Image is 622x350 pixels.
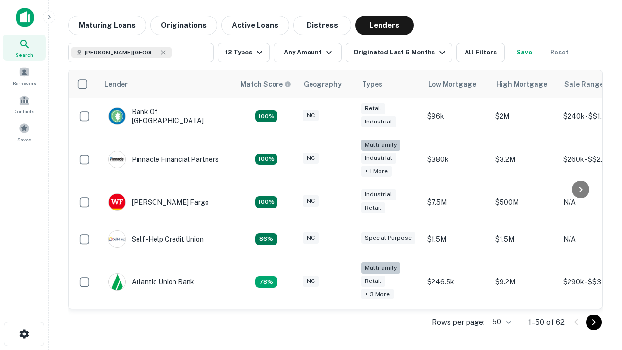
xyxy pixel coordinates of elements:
[490,184,558,221] td: $500M
[68,16,146,35] button: Maturing Loans
[586,315,602,330] button: Go to next page
[361,166,392,177] div: + 1 more
[361,116,396,127] div: Industrial
[108,273,194,291] div: Atlantic Union Bank
[353,47,448,58] div: Originated Last 6 Months
[564,78,604,90] div: Sale Range
[346,43,452,62] button: Originated Last 6 Months
[17,136,32,143] span: Saved
[422,98,490,135] td: $96k
[85,48,157,57] span: [PERSON_NAME][GEOGRAPHIC_DATA], [GEOGRAPHIC_DATA]
[422,184,490,221] td: $7.5M
[255,154,277,165] div: Matching Properties: 23, hasApolloMatch: undefined
[361,140,400,151] div: Multifamily
[490,258,558,307] td: $9.2M
[109,108,125,124] img: picture
[109,231,125,247] img: picture
[528,316,565,328] p: 1–50 of 62
[104,78,128,90] div: Lender
[361,232,415,244] div: Special Purpose
[3,35,46,61] a: Search
[361,103,385,114] div: Retail
[298,70,356,98] th: Geography
[428,78,476,90] div: Low Mortgage
[108,107,225,125] div: Bank Of [GEOGRAPHIC_DATA]
[509,43,540,62] button: Save your search to get updates of matches that match your search criteria.
[303,276,319,287] div: NC
[496,78,547,90] div: High Mortgage
[15,107,34,115] span: Contacts
[362,78,382,90] div: Types
[274,43,342,62] button: Any Amount
[109,151,125,168] img: picture
[3,119,46,145] a: Saved
[432,316,484,328] p: Rows per page:
[293,16,351,35] button: Distress
[361,289,394,300] div: + 3 more
[218,43,270,62] button: 12 Types
[422,70,490,98] th: Low Mortgage
[422,135,490,184] td: $380k
[150,16,217,35] button: Originations
[16,8,34,27] img: capitalize-icon.png
[422,221,490,258] td: $1.5M
[544,43,575,62] button: Reset
[490,135,558,184] td: $3.2M
[109,194,125,210] img: picture
[303,110,319,121] div: NC
[109,274,125,290] img: picture
[255,110,277,122] div: Matching Properties: 14, hasApolloMatch: undefined
[361,153,396,164] div: Industrial
[255,233,277,245] div: Matching Properties: 11, hasApolloMatch: undefined
[361,276,385,287] div: Retail
[99,70,235,98] th: Lender
[255,276,277,288] div: Matching Properties: 10, hasApolloMatch: undefined
[490,70,558,98] th: High Mortgage
[361,262,400,274] div: Multifamily
[108,151,219,168] div: Pinnacle Financial Partners
[422,258,490,307] td: $246.5k
[303,232,319,244] div: NC
[16,51,33,59] span: Search
[3,91,46,117] a: Contacts
[303,195,319,207] div: NC
[13,79,36,87] span: Borrowers
[241,79,291,89] div: Capitalize uses an advanced AI algorithm to match your search with the best lender. The match sco...
[573,272,622,319] iframe: Chat Widget
[108,230,204,248] div: Self-help Credit Union
[3,63,46,89] a: Borrowers
[303,153,319,164] div: NC
[255,196,277,208] div: Matching Properties: 14, hasApolloMatch: undefined
[241,79,289,89] h6: Match Score
[235,70,298,98] th: Capitalize uses an advanced AI algorithm to match your search with the best lender. The match sco...
[221,16,289,35] button: Active Loans
[488,315,513,329] div: 50
[355,16,414,35] button: Lenders
[456,43,505,62] button: All Filters
[108,193,209,211] div: [PERSON_NAME] Fargo
[304,78,342,90] div: Geography
[361,189,396,200] div: Industrial
[490,221,558,258] td: $1.5M
[490,98,558,135] td: $2M
[356,70,422,98] th: Types
[361,202,385,213] div: Retail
